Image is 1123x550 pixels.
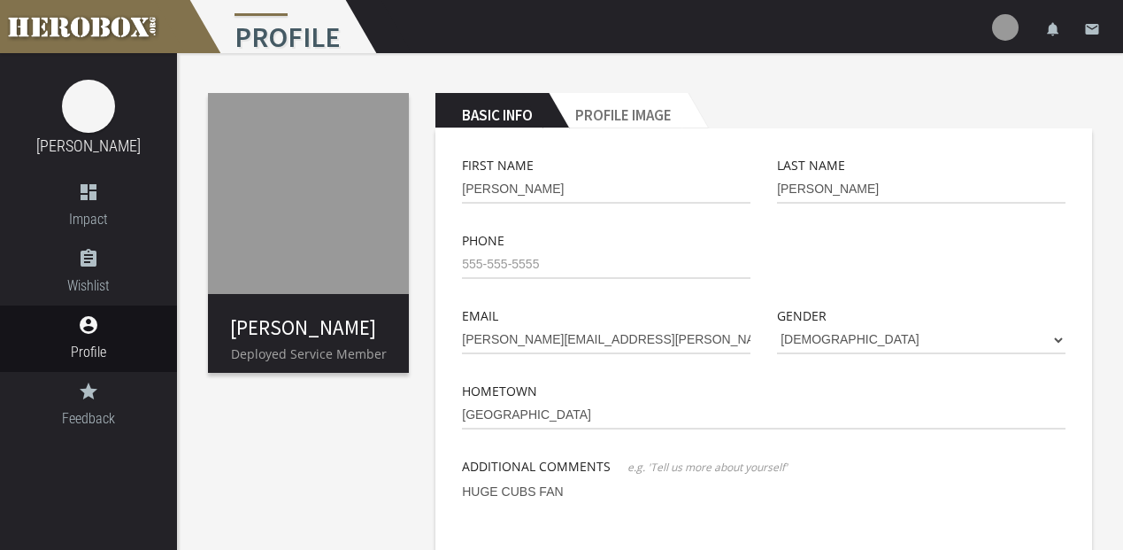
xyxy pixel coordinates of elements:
label: Hometown [462,381,537,401]
img: image [208,93,409,294]
label: Gender [777,306,827,326]
label: Last Name [777,155,845,175]
label: Phone [462,230,504,251]
img: image [62,80,115,133]
i: notifications [1045,21,1061,37]
p: Deployed Service Member [208,344,409,364]
h2: Profile Image [549,93,688,128]
label: First Name [462,155,534,175]
i: account_circle [78,314,99,336]
input: 555-555-5555 [462,251,750,279]
label: Email [462,306,498,326]
a: [PERSON_NAME] [230,314,376,340]
h2: Basic Info [435,93,549,128]
label: Additional Comments [462,456,611,476]
img: user-image [992,14,1019,41]
i: email [1084,21,1100,37]
a: [PERSON_NAME] [36,136,141,155]
span: e.g. 'Tell us more about yourself' [627,460,788,475]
